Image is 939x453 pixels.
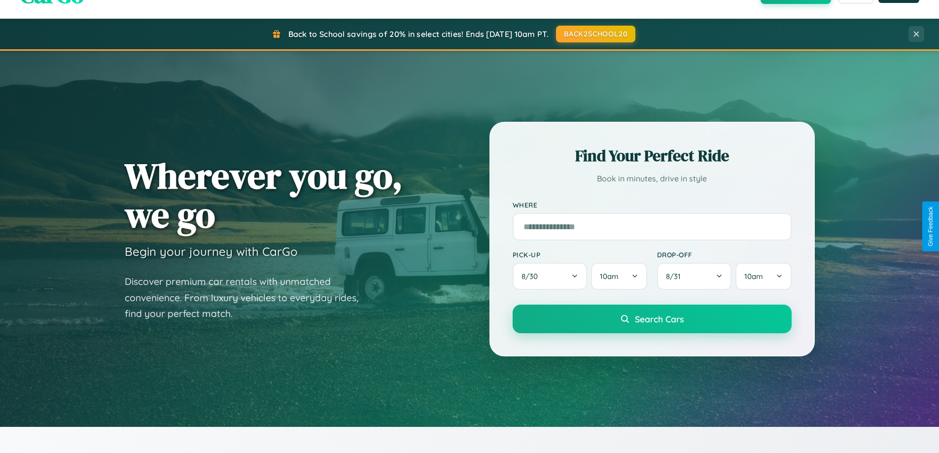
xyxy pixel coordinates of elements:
div: Give Feedback [927,207,934,246]
button: Search Cars [513,305,792,333]
span: Search Cars [635,314,684,324]
button: 8/30 [513,263,588,290]
span: 8 / 31 [666,272,686,281]
span: 8 / 30 [522,272,543,281]
p: Discover premium car rentals with unmatched convenience. From luxury vehicles to everyday rides, ... [125,274,371,322]
h1: Wherever you go, we go [125,156,403,234]
span: 10am [600,272,619,281]
h3: Begin your journey with CarGo [125,244,298,259]
label: Drop-off [657,250,792,259]
label: Where [513,201,792,209]
button: 10am [591,263,647,290]
span: Back to School savings of 20% in select cities! Ends [DATE] 10am PT. [288,29,549,39]
p: Book in minutes, drive in style [513,172,792,186]
button: 8/31 [657,263,732,290]
button: 10am [735,263,791,290]
button: BACK2SCHOOL20 [556,26,635,42]
h2: Find Your Perfect Ride [513,145,792,167]
span: 10am [744,272,763,281]
label: Pick-up [513,250,647,259]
